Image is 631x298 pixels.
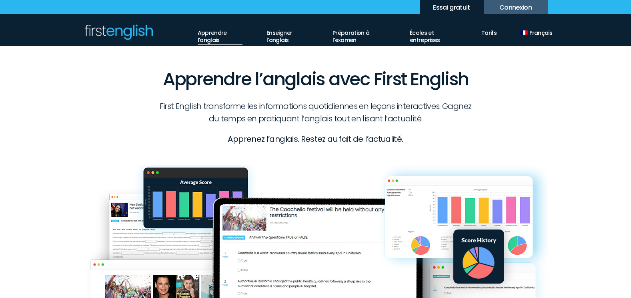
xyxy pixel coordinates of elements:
span: Français [529,29,552,36]
h1: Apprendre l’anglais avec First English [84,46,548,92]
strong: Apprenez l’anglais. Restez au fait de l’actualité. [228,133,403,145]
a: Français [521,24,547,37]
a: Apprendre l’anglais [198,24,242,45]
a: Écoles et entreprises [410,24,457,44]
a: Préparation à l’examen [333,24,386,44]
a: Tarifs [481,24,497,37]
p: First English transforme les informations quotidiennes en leçons interactives. Gagnez du temps en... [156,100,475,125]
a: Enseigner l’anglais [266,24,308,44]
